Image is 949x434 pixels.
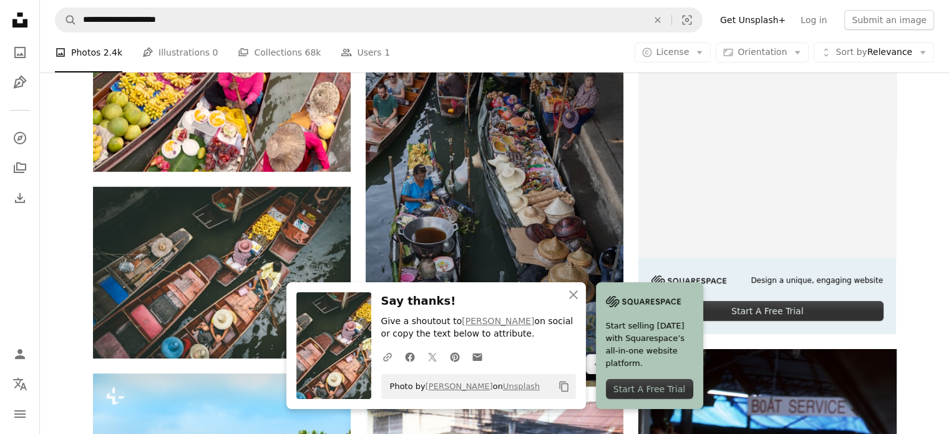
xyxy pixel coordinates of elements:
[835,46,912,59] span: Relevance
[7,372,32,397] button: Language
[381,315,576,340] p: Give a shoutout to on social or copy the text below to attribute.
[503,382,540,391] a: Unsplash
[7,185,32,210] a: Download History
[606,320,693,370] span: Start selling [DATE] with Squarespace’s all-in-one website platform.
[426,382,493,391] a: [PERSON_NAME]
[835,47,867,57] span: Sort by
[421,344,444,369] a: Share on Twitter
[713,10,793,30] a: Get Unsplash+
[7,40,32,65] a: Photos
[651,301,883,321] div: Start A Free Trial
[7,7,32,35] a: Home — Unsplash
[7,126,32,150] a: Explore
[814,42,934,62] button: Sort byRelevance
[793,10,834,30] a: Log in
[384,46,390,59] span: 1
[213,46,218,59] span: 0
[553,376,575,397] button: Copy to clipboard
[444,344,466,369] a: Share on Pinterest
[93,187,351,358] img: people rowing boat
[7,155,32,180] a: Collections
[93,267,351,278] a: people rowing boat
[93,79,351,91] a: floating market bangkok thailand
[142,32,218,72] a: Illustrations 0
[596,282,703,409] a: Start selling [DATE] with Squarespace’s all-in-one website platform.Start A Free Trial
[399,344,421,369] a: Share on Facebook
[462,316,534,326] a: [PERSON_NAME]
[672,8,702,32] button: Visual search
[55,7,703,32] form: Find visuals sitewide
[304,46,321,59] span: 68k
[651,275,726,286] img: file-1705255347840-230a6ab5bca9image
[238,32,321,72] a: Collections 68k
[656,47,689,57] span: License
[384,377,540,397] span: Photo by on
[7,402,32,427] button: Menu
[381,292,576,310] h3: Say thanks!
[606,292,681,311] img: file-1705255347840-230a6ab5bca9image
[716,42,809,62] button: Orientation
[7,342,32,367] a: Log in / Sign up
[366,187,623,199] a: a group of people sitting on boats in a body of water
[7,70,32,95] a: Illustrations
[635,42,711,62] button: License
[737,47,787,57] span: Orientation
[341,32,390,72] a: Users 1
[466,344,489,369] a: Share over email
[606,379,693,399] div: Start A Free Trial
[844,10,934,30] button: Submit an image
[751,275,883,286] span: Design a unique, engaging website
[644,8,671,32] button: Clear
[56,8,77,32] button: Search Unsplash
